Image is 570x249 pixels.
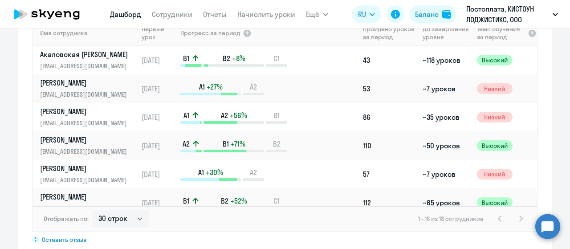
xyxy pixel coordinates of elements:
a: [PERSON_NAME][EMAIL_ADDRESS][DOMAIN_NAME] [40,192,138,213]
td: ~35 уроков [419,103,473,131]
a: Отчеты [203,10,227,19]
span: +52% [230,196,247,206]
button: RU [352,5,381,23]
div: Баланс [415,9,439,20]
p: [EMAIL_ADDRESS][DOMAIN_NAME] [40,118,132,128]
span: B2 [221,196,228,206]
span: A1 [199,82,205,92]
p: [PERSON_NAME] [40,163,132,173]
a: Начислить уроки [237,10,295,19]
p: [PERSON_NAME] [40,192,132,202]
td: ~118 уроков [419,46,473,74]
button: Ещё [306,5,328,23]
td: ~50 уроков [419,131,473,160]
td: [DATE] [138,103,179,131]
th: Пройдено уроков за период [359,20,419,46]
p: [PERSON_NAME] [40,78,132,88]
td: ~65 уроков [419,188,473,217]
span: +56% [230,110,247,120]
th: Имя сотрудника [33,20,138,46]
td: [DATE] [138,188,179,217]
a: [PERSON_NAME][EMAIL_ADDRESS][DOMAIN_NAME] [40,78,138,99]
span: +30% [206,167,223,177]
a: Акаловская [PERSON_NAME][EMAIL_ADDRESS][DOMAIN_NAME] [40,49,138,71]
td: 43 [359,46,419,74]
span: A1 [198,167,204,177]
p: [EMAIL_ADDRESS][DOMAIN_NAME] [40,175,132,185]
p: [PERSON_NAME] [40,135,132,145]
td: 112 [359,188,419,217]
p: [EMAIL_ADDRESS][DOMAIN_NAME] [40,61,132,71]
span: Высокий [477,55,513,65]
span: Темп обучения за период [477,25,525,41]
p: Постоплата, КИСТОУН ЛОДЖИСТИКС, ООО [466,4,549,25]
span: B1 [223,139,229,149]
a: [PERSON_NAME][EMAIL_ADDRESS][DOMAIN_NAME] [40,163,138,185]
td: [DATE] [138,74,179,103]
span: A1 [183,110,189,120]
td: [DATE] [138,160,179,188]
td: [DATE] [138,131,179,160]
span: B2 [273,139,281,149]
p: [EMAIL_ADDRESS][DOMAIN_NAME] [40,147,132,156]
p: [EMAIL_ADDRESS][DOMAIN_NAME] [40,90,132,99]
span: C1 [273,196,280,206]
img: balance [442,10,451,19]
span: 1 - 18 из 18 сотрудников [418,215,484,223]
span: Прогресс за период [180,29,240,37]
span: A2 [250,82,257,92]
span: B2 [223,53,230,63]
p: Акаловская [PERSON_NAME] [40,49,132,59]
span: B1 [183,53,189,63]
td: 86 [359,103,419,131]
span: Высокий [477,140,513,151]
span: Отображать по: [44,215,89,223]
span: Высокий [477,197,513,208]
span: B1 [183,196,189,206]
td: 110 [359,131,419,160]
span: Оставить отзыв [42,236,87,244]
span: Низкий [477,83,513,94]
td: ~7 уроков [419,74,473,103]
span: Ещё [306,9,319,20]
th: Первый урок [138,20,179,46]
th: До завершения уровня [419,20,473,46]
span: Низкий [477,112,513,122]
a: [PERSON_NAME][EMAIL_ADDRESS][DOMAIN_NAME] [40,106,138,128]
span: RU [358,9,366,20]
a: Сотрудники [152,10,192,19]
span: +8% [232,53,245,63]
span: +71% [231,139,245,149]
button: Постоплата, КИСТОУН ЛОДЖИСТИКС, ООО [462,4,562,25]
span: A2 [250,167,257,177]
span: Низкий [477,169,513,180]
td: [DATE] [138,46,179,74]
span: A2 [221,110,228,120]
span: +27% [207,82,223,92]
td: 57 [359,160,419,188]
span: C1 [273,53,280,63]
p: [PERSON_NAME] [40,106,132,116]
span: A2 [183,139,190,149]
button: Балансbalance [410,5,456,23]
a: Дашборд [110,10,141,19]
p: [EMAIL_ADDRESS][DOMAIN_NAME] [40,204,132,213]
td: ~7 уроков [419,160,473,188]
td: 53 [359,74,419,103]
a: [PERSON_NAME][EMAIL_ADDRESS][DOMAIN_NAME] [40,135,138,156]
span: B1 [273,110,280,120]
